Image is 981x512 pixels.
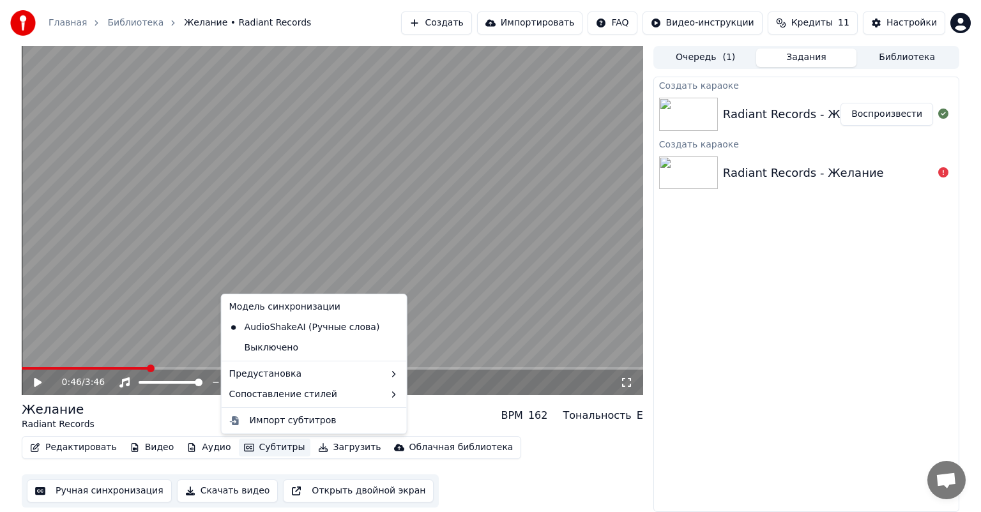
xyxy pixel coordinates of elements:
[756,49,857,67] button: Задания
[177,479,278,502] button: Скачать видео
[224,364,404,384] div: Предустановка
[313,439,386,456] button: Загрузить
[856,49,957,67] button: Библиотека
[840,103,933,126] button: Воспроизвести
[184,17,311,29] span: Желание • Radiant Records
[85,376,105,389] span: 3:46
[107,17,163,29] a: Библиотека
[654,77,959,93] div: Создать караоке
[723,105,884,123] div: Radiant Records - Желание
[27,479,172,502] button: Ручная синхронизация
[49,17,87,29] a: Главная
[723,164,884,182] div: Radiant Records - Желание
[791,17,833,29] span: Кредиты
[588,11,637,34] button: FAQ
[181,439,236,456] button: Аудио
[401,11,471,34] button: Создать
[722,51,735,64] span: ( 1 )
[838,17,849,29] span: 11
[927,461,966,499] a: Открытый чат
[863,11,945,34] button: Настройки
[409,441,513,454] div: Облачная библиотека
[886,17,937,29] div: Настройки
[224,297,404,317] div: Модель синхронизации
[637,408,643,423] div: E
[62,376,93,389] div: /
[62,376,82,389] span: 0:46
[250,414,337,427] div: Импорт субтитров
[501,408,522,423] div: BPM
[224,317,385,338] div: AudioShakeAI (Ручные слова)
[563,408,631,423] div: Тональность
[477,11,583,34] button: Импортировать
[125,439,179,456] button: Видео
[224,384,404,405] div: Сопоставление стилей
[22,400,95,418] div: Желание
[283,479,434,502] button: Открыть двойной экран
[22,418,95,431] div: Radiant Records
[528,408,548,423] div: 162
[768,11,858,34] button: Кредиты11
[655,49,756,67] button: Очередь
[10,10,36,36] img: youka
[49,17,311,29] nav: breadcrumb
[25,439,122,456] button: Редактировать
[239,439,310,456] button: Субтитры
[643,11,763,34] button: Видео-инструкции
[224,338,404,358] div: Выключено
[654,136,959,151] div: Создать караоке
